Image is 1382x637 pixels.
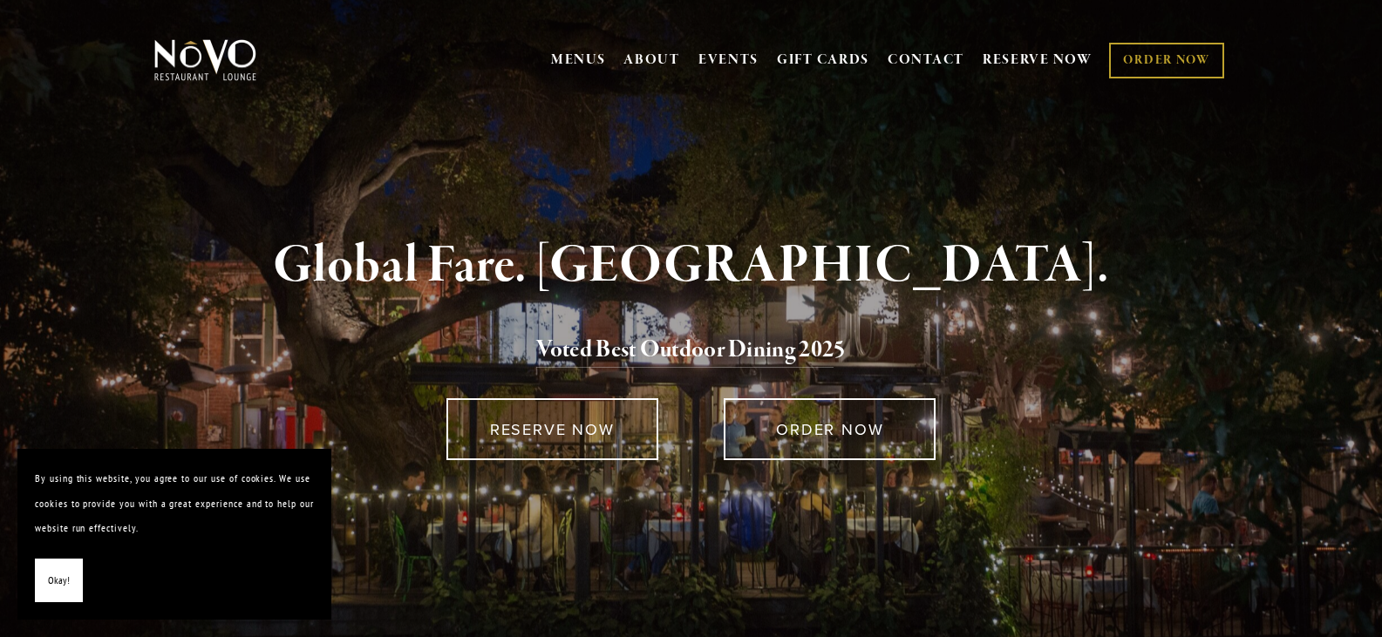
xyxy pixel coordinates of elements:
strong: Global Fare. [GEOGRAPHIC_DATA]. [273,233,1109,299]
h2: 5 [183,332,1200,369]
a: GIFT CARDS [777,44,869,77]
a: ABOUT [623,51,680,69]
a: Voted Best Outdoor Dining 202 [536,335,834,368]
p: By using this website, you agree to our use of cookies. We use cookies to provide you with a grea... [35,466,314,541]
a: RESERVE NOW [983,44,1093,77]
a: RESERVE NOW [446,398,658,460]
a: CONTACT [888,44,964,77]
a: MENUS [551,51,606,69]
img: Novo Restaurant &amp; Lounge [151,38,260,82]
section: Cookie banner [17,449,331,620]
a: EVENTS [698,51,759,69]
a: ORDER NOW [1109,43,1223,78]
a: ORDER NOW [724,398,936,460]
span: Okay! [48,568,70,593]
button: Okay! [35,559,83,603]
